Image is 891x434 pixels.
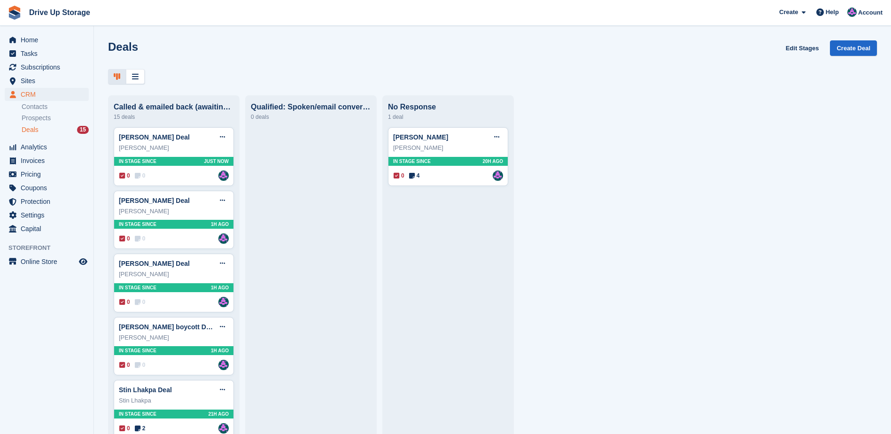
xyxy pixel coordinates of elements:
span: Prospects [22,114,51,123]
img: Andy [218,233,229,244]
span: CRM [21,88,77,101]
a: menu [5,74,89,87]
a: menu [5,88,89,101]
div: [PERSON_NAME] [119,270,229,279]
img: Andy [493,170,503,181]
div: Qualified: Spoken/email conversation with them [251,103,371,111]
span: Invoices [21,154,77,167]
img: Andy [218,297,229,307]
a: menu [5,61,89,74]
span: 0 [135,234,146,243]
a: Contacts [22,102,89,111]
span: Protection [21,195,77,208]
a: menu [5,140,89,154]
span: Tasks [21,47,77,60]
span: Home [21,33,77,46]
a: Prospects [22,113,89,123]
span: Subscriptions [21,61,77,74]
div: Stin Lhakpa [119,396,229,405]
div: [PERSON_NAME] [119,207,229,216]
a: menu [5,209,89,222]
span: Capital [21,222,77,235]
a: menu [5,255,89,268]
a: Edit Stages [782,40,823,56]
span: Just now [204,158,229,165]
a: [PERSON_NAME] Deal [119,133,190,141]
span: In stage since [119,284,156,291]
span: 0 [135,171,146,180]
div: No Response [388,103,508,111]
a: [PERSON_NAME] Deal [119,197,190,204]
span: Help [826,8,839,17]
span: 0 [135,361,146,369]
div: 15 deals [114,111,234,123]
a: menu [5,181,89,194]
span: 1H AGO [211,221,229,228]
a: menu [5,154,89,167]
span: 21H AGO [208,411,229,418]
span: Pricing [21,168,77,181]
span: 0 [119,298,130,306]
a: Create Deal [830,40,877,56]
span: 0 [119,361,130,369]
span: In stage since [119,221,156,228]
a: menu [5,195,89,208]
a: Stin Lhakpa Deal [119,386,172,394]
span: Online Store [21,255,77,268]
span: In stage since [119,158,156,165]
a: [PERSON_NAME] boycott Deal [119,323,215,331]
a: menu [5,168,89,181]
span: Create [779,8,798,17]
a: [PERSON_NAME] Deal [119,260,190,267]
a: Deals 15 [22,125,89,135]
span: 0 [135,298,146,306]
a: [PERSON_NAME] [393,133,448,141]
span: 0 [119,234,130,243]
span: Account [858,8,883,17]
span: 2 [135,424,146,433]
div: [PERSON_NAME] [393,143,503,153]
img: Andy [218,423,229,434]
span: 0 [119,171,130,180]
span: 1H AGO [211,284,229,291]
h1: Deals [108,40,138,53]
span: In stage since [119,411,156,418]
img: Andy [218,170,229,181]
a: menu [5,222,89,235]
div: Called & emailed back (awaiting response) [114,103,234,111]
span: Analytics [21,140,77,154]
span: In stage since [119,347,156,354]
span: Deals [22,125,39,134]
div: [PERSON_NAME] [119,143,229,153]
div: 1 deal [388,111,508,123]
span: Storefront [8,243,93,253]
span: 0 [119,424,130,433]
a: menu [5,47,89,60]
img: Andy [847,8,857,17]
span: 20H AGO [482,158,503,165]
a: Drive Up Storage [25,5,94,20]
div: 0 deals [251,111,371,123]
span: 4 [409,171,420,180]
span: Settings [21,209,77,222]
img: Andy [218,360,229,370]
div: [PERSON_NAME] [119,333,229,342]
img: stora-icon-8386f47178a22dfd0bd8f6a31ec36ba5ce8667c1dd55bd0f319d3a0aa187defe.svg [8,6,22,20]
span: In stage since [393,158,431,165]
span: 0 [394,171,404,180]
span: Coupons [21,181,77,194]
span: 1H AGO [211,347,229,354]
span: Sites [21,74,77,87]
div: 15 [77,126,89,134]
a: Preview store [77,256,89,267]
a: menu [5,33,89,46]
